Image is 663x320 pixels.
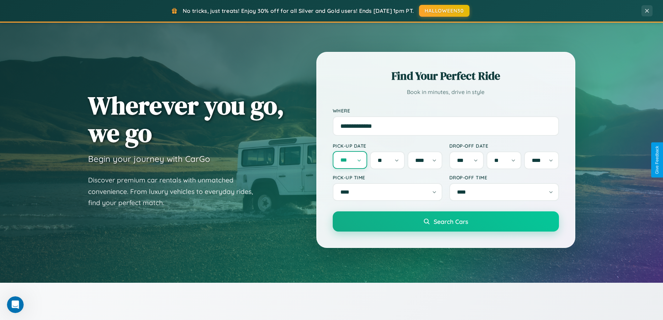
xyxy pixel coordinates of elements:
[434,218,468,225] span: Search Cars
[183,7,414,14] span: No tricks, just treats! Enjoy 30% off for all Silver and Gold users! Ends [DATE] 1pm PT.
[333,87,559,97] p: Book in minutes, drive in style
[419,5,469,17] button: HALLOWEEN30
[449,174,559,180] label: Drop-off Time
[88,154,210,164] h3: Begin your journey with CarGo
[88,174,262,209] p: Discover premium car rentals with unmatched convenience. From luxury vehicles to everyday rides, ...
[333,108,559,114] label: Where
[449,143,559,149] label: Drop-off Date
[333,211,559,232] button: Search Cars
[333,143,442,149] label: Pick-up Date
[7,296,24,313] iframe: Intercom live chat
[333,174,442,180] label: Pick-up Time
[655,146,660,174] div: Give Feedback
[88,92,284,147] h1: Wherever you go, we go
[333,68,559,84] h2: Find Your Perfect Ride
